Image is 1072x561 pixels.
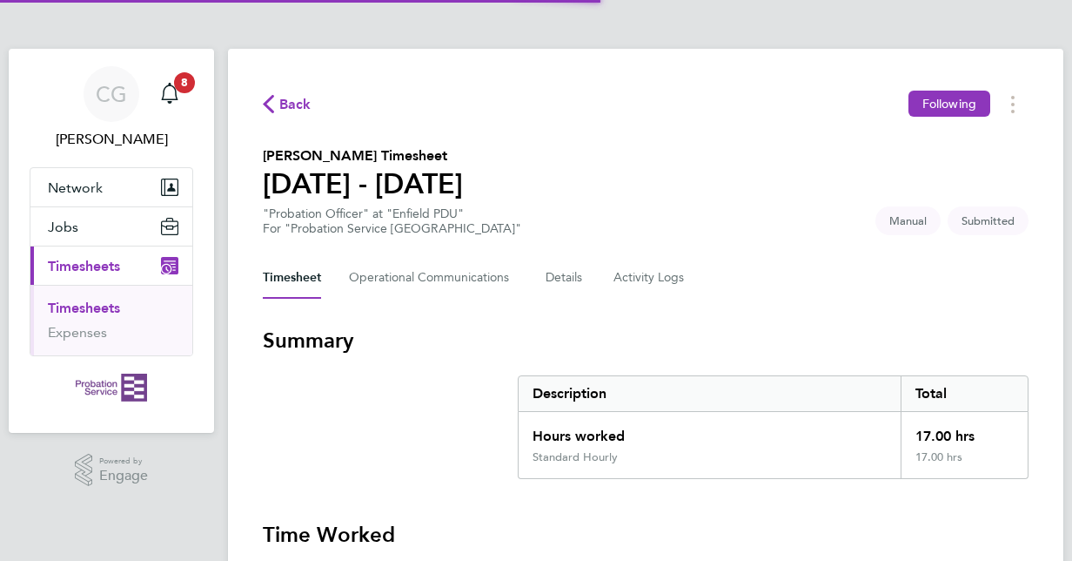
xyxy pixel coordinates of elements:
[908,91,990,117] button: Following
[9,49,214,433] nav: Main navigation
[901,450,1028,478] div: 17.00 hrs
[30,66,193,150] a: CG[PERSON_NAME]
[263,206,521,236] div: "Probation Officer" at "Enfield PDU"
[518,375,1028,479] div: Summary
[48,219,78,235] span: Jobs
[263,93,312,115] button: Back
[263,257,321,299] button: Timesheet
[922,96,976,112] span: Following
[519,376,901,411] div: Description
[263,221,521,236] div: For "Probation Service [GEOGRAPHIC_DATA]"
[30,168,192,206] button: Network
[30,374,193,402] a: Go to home page
[96,83,127,105] span: CG
[48,179,103,196] span: Network
[30,207,192,246] button: Jobs
[546,257,586,299] button: Details
[613,257,687,299] button: Activity Logs
[48,258,120,274] span: Timesheets
[30,247,192,285] button: Timesheets
[279,94,312,115] span: Back
[30,129,193,150] span: Charlotte Gavin
[75,454,149,487] a: Powered byEngage
[99,454,148,469] span: Powered by
[901,376,1028,411] div: Total
[948,206,1028,235] span: This timesheet is Submitted.
[533,450,618,464] div: Standard Hourly
[174,72,195,93] span: 8
[875,206,941,235] span: This timesheet was manually created.
[997,91,1028,118] button: Timesheets Menu
[349,257,518,299] button: Operational Communications
[263,145,463,166] h2: [PERSON_NAME] Timesheet
[99,469,148,483] span: Engage
[263,166,463,201] h1: [DATE] - [DATE]
[152,66,187,122] a: 8
[48,300,120,316] a: Timesheets
[76,374,146,402] img: probationservice-logo-retina.png
[901,412,1028,450] div: 17.00 hrs
[48,324,107,341] a: Expenses
[263,521,1028,549] h3: Time Worked
[263,327,1028,355] h3: Summary
[519,412,901,450] div: Hours worked
[30,285,192,355] div: Timesheets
